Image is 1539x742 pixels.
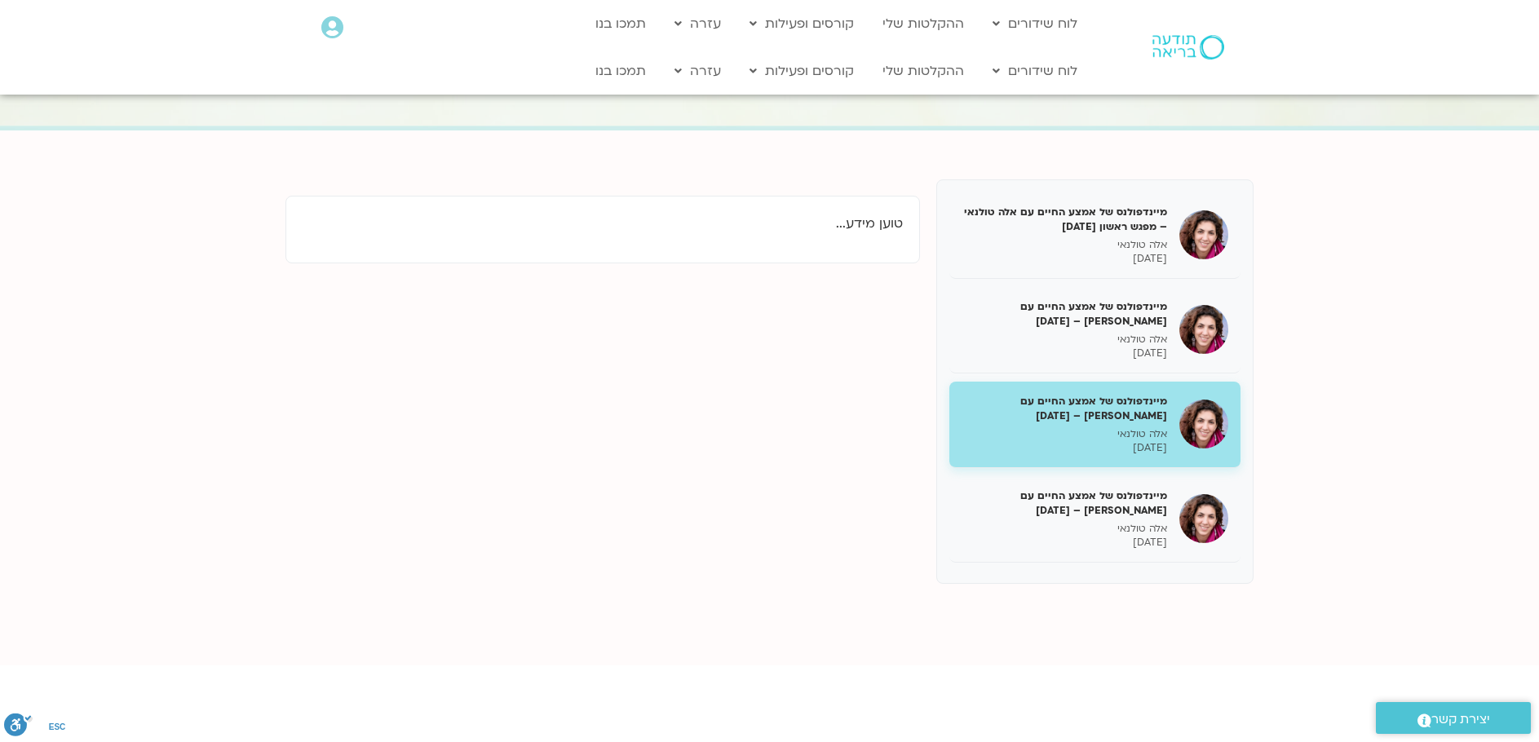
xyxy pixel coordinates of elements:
[666,55,729,86] a: עזרה
[962,252,1167,266] p: [DATE]
[962,522,1167,536] p: אלה טולנאי
[1179,494,1228,543] img: מיינדפולנס של אמצע החיים עם אלה טולנאי – 07/04/25
[1152,35,1224,60] img: תודעה בריאה
[984,55,1086,86] a: לוח שידורים
[984,8,1086,39] a: לוח שידורים
[962,299,1167,329] h5: מיינדפולנס של אמצע החיים עם [PERSON_NAME] – [DATE]
[741,55,862,86] a: קורסים ופעילות
[962,347,1167,360] p: [DATE]
[874,8,972,39] a: ההקלטות שלי
[1376,702,1531,734] a: יצירת קשר
[874,55,972,86] a: ההקלטות שלי
[962,488,1167,518] h5: מיינדפולנס של אמצע החיים עם [PERSON_NAME] – [DATE]
[962,394,1167,423] h5: מיינדפולנס של אמצע החיים עם [PERSON_NAME] – [DATE]
[741,8,862,39] a: קורסים ופעילות
[962,333,1167,347] p: אלה טולנאי
[1179,400,1228,448] img: מיינדפולנס של אמצע החיים עם אלה טולנאי – 24/03/25
[1179,210,1228,259] img: מיינדפולנס של אמצע החיים עם אלה טולנאי – מפגש ראשון 10/03/25
[962,441,1167,455] p: [DATE]
[666,8,729,39] a: עזרה
[962,205,1167,234] h5: מיינדפולנס של אמצע החיים עם אלה טולנאי – מפגש ראשון [DATE]
[1179,305,1228,354] img: מיינדפולנס של אמצע החיים עם אלה טולנאי – 17/03/25
[1431,709,1490,731] span: יצירת קשר
[587,8,654,39] a: תמכו בנו
[303,213,903,235] p: טוען מידע...
[587,55,654,86] a: תמכו בנו
[962,238,1167,252] p: אלה טולנאי
[962,536,1167,550] p: [DATE]
[962,427,1167,441] p: אלה טולנאי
